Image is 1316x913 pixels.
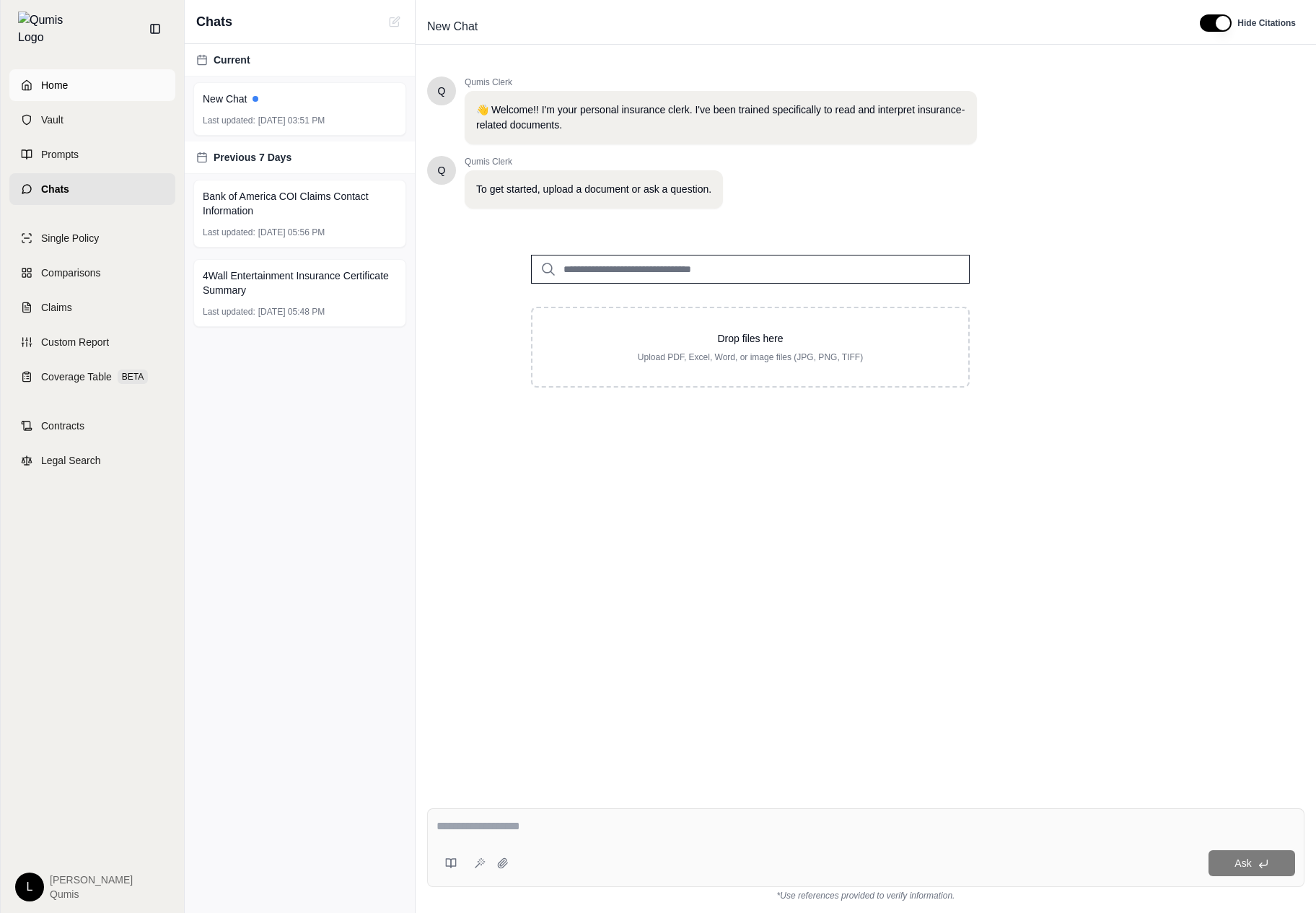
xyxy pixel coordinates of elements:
[203,92,247,106] span: New Chat
[41,78,68,92] span: Home
[556,351,945,363] p: Upload PDF, Excel, Word, or image files (JPG, PNG, TIFF)
[1208,850,1295,876] button: Ask
[465,77,977,88] span: Qumis Clerk
[476,182,711,197] p: To get started, upload a document or ask a question.
[203,189,397,218] span: Bank of America COI Claims Contact Information
[556,331,945,346] p: Drop files here
[437,849,465,878] button: Prompt Library
[41,266,100,280] span: Comparisons
[1234,857,1251,869] span: Ask
[50,887,133,901] span: Qumis
[196,12,232,32] span: Chats
[386,13,403,30] button: New Chat
[41,147,79,162] span: Prompts
[438,84,446,98] span: Hello
[9,257,175,289] a: Comparisons
[9,445,175,476] a: Legal Search
[421,15,1183,38] div: Edit Title
[9,173,175,205] a: Chats
[9,104,175,136] a: Vault
[41,453,101,468] span: Legal Search
[203,306,255,318] span: Last updated:
[465,156,723,167] span: Qumis Clerk
[9,410,175,442] a: Contracts
[9,69,175,101] a: Home
[9,361,175,393] a: Coverage TableBETA
[421,15,483,38] span: New Chat
[258,115,325,126] span: [DATE] 03:51 PM
[203,268,397,297] span: 4Wall Entertainment Insurance Certificate Summary
[41,370,112,384] span: Coverage Table
[15,873,44,901] div: L
[476,102,965,133] p: 👋 Welcome!! I'm your personal insurance clerk. I've been trained specifically to read and interpr...
[41,419,84,433] span: Contracts
[9,222,175,254] a: Single Policy
[41,182,69,196] span: Chats
[41,113,63,127] span: Vault
[18,12,72,46] img: Qumis Logo
[41,231,99,245] span: Single Policy
[9,292,175,323] a: Claims
[214,150,291,165] span: Previous 7 Days
[41,300,72,315] span: Claims
[258,227,325,238] span: [DATE] 05:56 PM
[203,227,255,238] span: Last updated:
[1237,17,1296,29] span: Hide Citations
[144,17,167,40] button: Collapse sidebar
[9,139,175,170] a: Prompts
[118,370,148,384] span: BETA
[203,115,255,126] span: Last updated:
[9,326,175,358] a: Custom Report
[41,335,109,349] span: Custom Report
[438,163,446,178] span: Hello
[214,53,250,67] span: Current
[50,873,133,887] span: [PERSON_NAME]
[258,306,325,318] span: [DATE] 05:48 PM
[427,887,1304,901] div: *Use references provided to verify information.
